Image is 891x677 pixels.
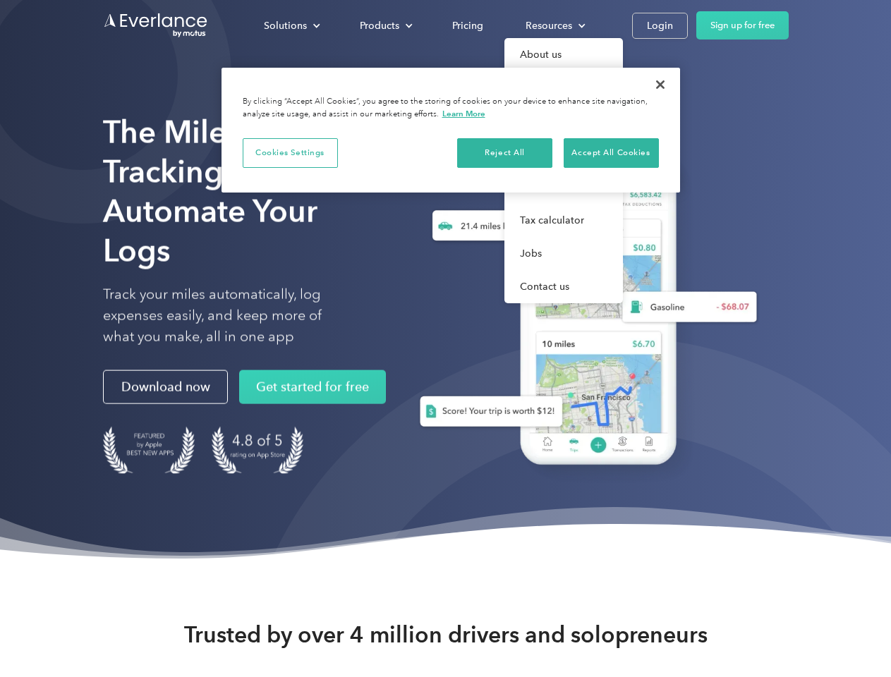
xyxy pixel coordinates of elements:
[243,138,338,168] button: Cookies Settings
[360,17,399,35] div: Products
[452,17,483,35] div: Pricing
[632,13,688,39] a: Login
[504,237,623,270] a: Jobs
[239,370,386,404] a: Get started for free
[250,13,332,38] div: Solutions
[346,13,424,38] div: Products
[504,204,623,237] a: Tax calculator
[397,134,768,486] img: Everlance, mileage tracker app, expense tracking app
[504,38,623,71] a: About us
[504,38,623,303] nav: Resources
[103,284,355,348] p: Track your miles automatically, log expenses easily, and keep more of what you make, all in one app
[645,69,676,100] button: Close
[264,17,307,35] div: Solutions
[647,17,673,35] div: Login
[103,427,195,474] img: Badge for Featured by Apple Best New Apps
[504,270,623,303] a: Contact us
[184,621,708,649] strong: Trusted by over 4 million drivers and solopreneurs
[526,17,572,35] div: Resources
[696,11,789,39] a: Sign up for free
[564,138,659,168] button: Accept All Cookies
[243,96,659,121] div: By clicking “Accept All Cookies”, you agree to the storing of cookies on your device to enhance s...
[457,138,552,168] button: Reject All
[222,68,680,193] div: Privacy
[212,427,303,474] img: 4.9 out of 5 stars on the app store
[438,13,497,38] a: Pricing
[442,109,485,118] a: More information about your privacy, opens in a new tab
[103,370,228,404] a: Download now
[511,13,597,38] div: Resources
[222,68,680,193] div: Cookie banner
[103,12,209,39] a: Go to homepage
